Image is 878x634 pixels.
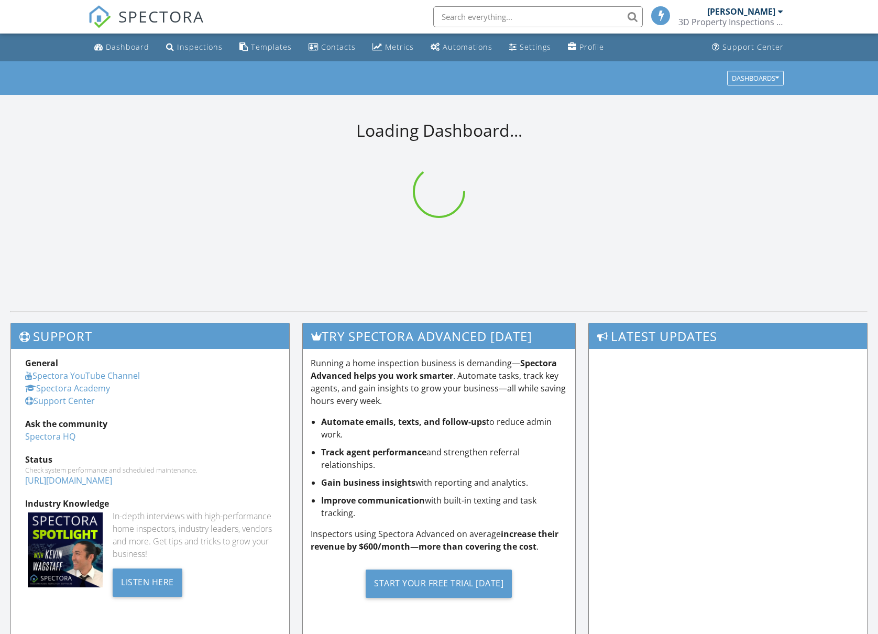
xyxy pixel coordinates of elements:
[235,38,296,57] a: Templates
[722,42,784,52] div: Support Center
[732,74,779,82] div: Dashboards
[708,38,788,57] a: Support Center
[321,416,567,441] li: to reduce admin work.
[303,323,575,349] h3: Try spectora advanced [DATE]
[443,42,492,52] div: Automations
[25,418,275,430] div: Ask the community
[321,42,356,52] div: Contacts
[311,561,567,606] a: Start Your Free Trial [DATE]
[589,323,867,349] h3: Latest Updates
[321,494,567,519] li: with built-in texting and task tracking.
[25,382,110,394] a: Spectora Academy
[311,357,557,381] strong: Spectora Advanced helps you work smarter
[25,497,275,510] div: Industry Knowledge
[579,42,604,52] div: Profile
[251,42,292,52] div: Templates
[321,495,425,506] strong: Improve communication
[311,528,558,552] strong: increase their revenue by $600/month—more than covering the cost
[311,528,567,553] p: Inspectors using Spectora Advanced on average .
[25,357,58,369] strong: General
[90,38,153,57] a: Dashboard
[25,431,75,442] a: Spectora HQ
[113,510,275,560] div: In-depth interviews with high-performance home inspectors, industry leaders, vendors and more. Ge...
[304,38,360,57] a: Contacts
[678,17,783,27] div: 3D Property Inspections LLC
[426,38,497,57] a: Automations (Basic)
[88,14,204,36] a: SPECTORA
[177,42,223,52] div: Inspections
[113,576,182,587] a: Listen Here
[433,6,643,27] input: Search everything...
[520,42,551,52] div: Settings
[321,476,567,489] li: with reporting and analytics.
[106,42,149,52] div: Dashboard
[505,38,555,57] a: Settings
[25,475,112,486] a: [URL][DOMAIN_NAME]
[25,466,275,474] div: Check system performance and scheduled maintenance.
[88,5,111,28] img: The Best Home Inspection Software - Spectora
[25,370,140,381] a: Spectora YouTube Channel
[118,5,204,27] span: SPECTORA
[11,323,289,349] h3: Support
[321,416,486,428] strong: Automate emails, texts, and follow-ups
[564,38,608,57] a: Company Profile
[321,446,567,471] li: and strengthen referral relationships.
[385,42,414,52] div: Metrics
[311,357,567,407] p: Running a home inspection business is demanding— . Automate tasks, track key agents, and gain ins...
[113,569,182,597] div: Listen Here
[321,477,415,488] strong: Gain business insights
[368,38,418,57] a: Metrics
[25,453,275,466] div: Status
[366,570,512,598] div: Start Your Free Trial [DATE]
[727,71,784,85] button: Dashboards
[321,446,426,458] strong: Track agent performance
[162,38,227,57] a: Inspections
[28,512,103,587] img: Spectoraspolightmain
[25,395,95,407] a: Support Center
[707,6,775,17] div: [PERSON_NAME]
